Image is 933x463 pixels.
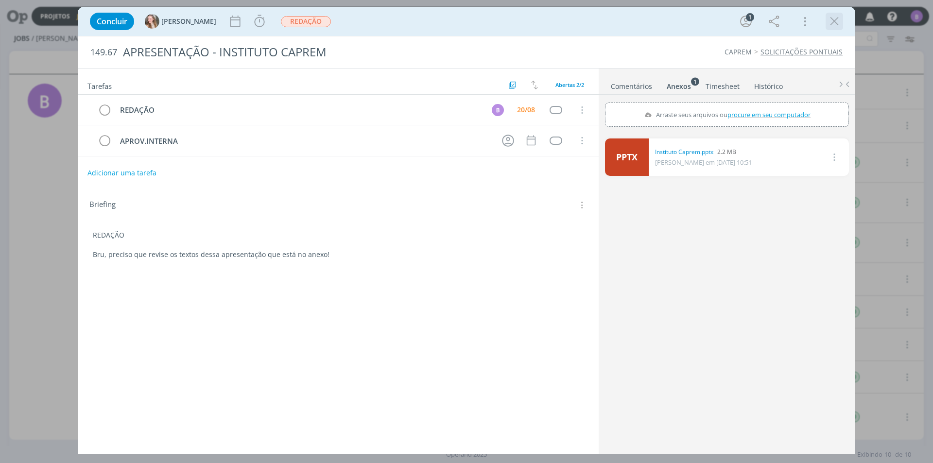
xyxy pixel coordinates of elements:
[90,13,134,30] button: Concluir
[746,13,754,21] div: 1
[97,17,127,25] span: Concluir
[161,18,216,25] span: [PERSON_NAME]
[280,16,331,28] button: REDAÇÃO
[640,108,813,121] label: Arraste seus arquivos ou
[93,250,584,259] p: Bru, preciso que revise os textos dessa apresentação que está no anexo!
[667,82,691,91] div: Anexos
[492,104,504,116] div: B
[610,77,653,91] a: Comentários
[145,14,216,29] button: G[PERSON_NAME]
[754,77,783,91] a: Histórico
[655,148,713,156] a: Instituto Caprem.pptx
[145,14,159,29] img: G
[760,47,843,56] a: SOLICITAÇÕES PONTUAIS
[531,81,538,89] img: arrow-down-up.svg
[705,77,740,91] a: Timesheet
[281,16,331,27] span: REDAÇÃO
[725,47,752,56] a: CAPREM
[90,47,117,58] span: 149.67
[738,14,754,29] button: 1
[605,138,649,176] a: PPTX
[555,81,584,88] span: Abertas 2/2
[93,230,584,240] p: REDAÇÃO
[655,158,752,167] span: [PERSON_NAME] em [DATE] 10:51
[89,199,116,211] span: Briefing
[727,110,811,119] span: procure em seu computador
[517,106,535,113] div: 20/08
[116,104,483,116] div: REDAÇÃO
[490,103,505,117] button: B
[116,135,493,147] div: APROV.INTERNA
[655,148,752,156] div: 2.2 MB
[78,7,855,454] div: dialog
[87,79,112,91] span: Tarefas
[691,77,699,86] sup: 1
[119,40,525,64] div: APRESENTAÇÃO - INSTITUTO CAPREM
[87,164,157,182] button: Adicionar uma tarefa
